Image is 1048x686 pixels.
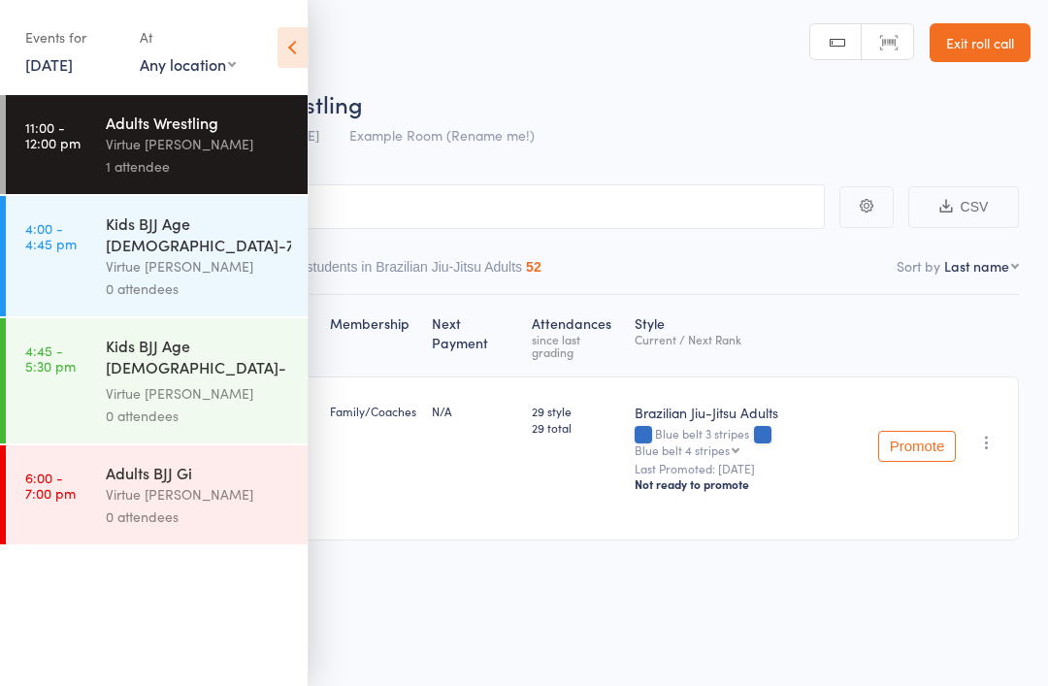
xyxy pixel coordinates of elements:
button: CSV [908,186,1019,228]
div: Kids BJJ Age [DEMOGRAPHIC_DATA]-[DEMOGRAPHIC_DATA] and Teens [106,335,291,382]
div: Adults BJJ Gi [106,462,291,483]
span: 29 total [532,419,619,436]
div: Events for [25,21,120,53]
div: Membership [322,304,424,368]
a: 4:45 -5:30 pmKids BJJ Age [DEMOGRAPHIC_DATA]-[DEMOGRAPHIC_DATA] and TeensVirtue [PERSON_NAME]0 at... [6,318,308,443]
div: N/A [432,403,516,419]
a: Exit roll call [930,23,1031,62]
time: 4:00 - 4:45 pm [25,220,77,251]
a: 11:00 -12:00 pmAdults WrestlingVirtue [PERSON_NAME]1 attendee [6,95,308,194]
span: Example Room (Rename me!) [349,125,535,145]
div: Atten­dances [524,304,627,368]
div: Blue belt 4 stripes [635,443,730,456]
time: 6:00 - 7:00 pm [25,470,76,501]
div: Any location [140,53,236,75]
div: Last name [944,256,1009,276]
button: Promote [878,431,956,462]
div: 0 attendees [106,506,291,528]
div: Family/Coaches [330,403,416,419]
div: 0 attendees [106,278,291,300]
div: since last grading [532,333,619,358]
time: 4:45 - 5:30 pm [25,343,76,374]
a: 4:00 -4:45 pmKids BJJ Age [DEMOGRAPHIC_DATA]-7yrsVirtue [PERSON_NAME]0 attendees [6,196,308,316]
button: Other students in Brazilian Jiu-Jitsu Adults52 [269,249,541,294]
div: Virtue [PERSON_NAME] [106,255,291,278]
div: Style [627,304,870,368]
label: Sort by [897,256,940,276]
div: Current / Next Rank [635,333,863,345]
small: Last Promoted: [DATE] [635,462,863,475]
div: Virtue [PERSON_NAME] [106,483,291,506]
div: Not ready to promote [635,476,863,492]
div: 52 [526,259,541,275]
time: 11:00 - 12:00 pm [25,119,81,150]
div: Brazilian Jiu-Jitsu Adults [635,403,863,422]
div: Next Payment [424,304,524,368]
a: [DATE] [25,53,73,75]
div: At [140,21,236,53]
div: Kids BJJ Age [DEMOGRAPHIC_DATA]-7yrs [106,212,291,255]
div: Adults Wrestling [106,112,291,133]
input: Search by name [29,184,825,229]
div: Virtue [PERSON_NAME] [106,382,291,405]
div: Virtue [PERSON_NAME] [106,133,291,155]
div: 0 attendees [106,405,291,427]
div: 1 attendee [106,155,291,178]
div: Blue belt 3 stripes [635,427,863,456]
span: 29 style [532,403,619,419]
a: 6:00 -7:00 pmAdults BJJ GiVirtue [PERSON_NAME]0 attendees [6,445,308,544]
